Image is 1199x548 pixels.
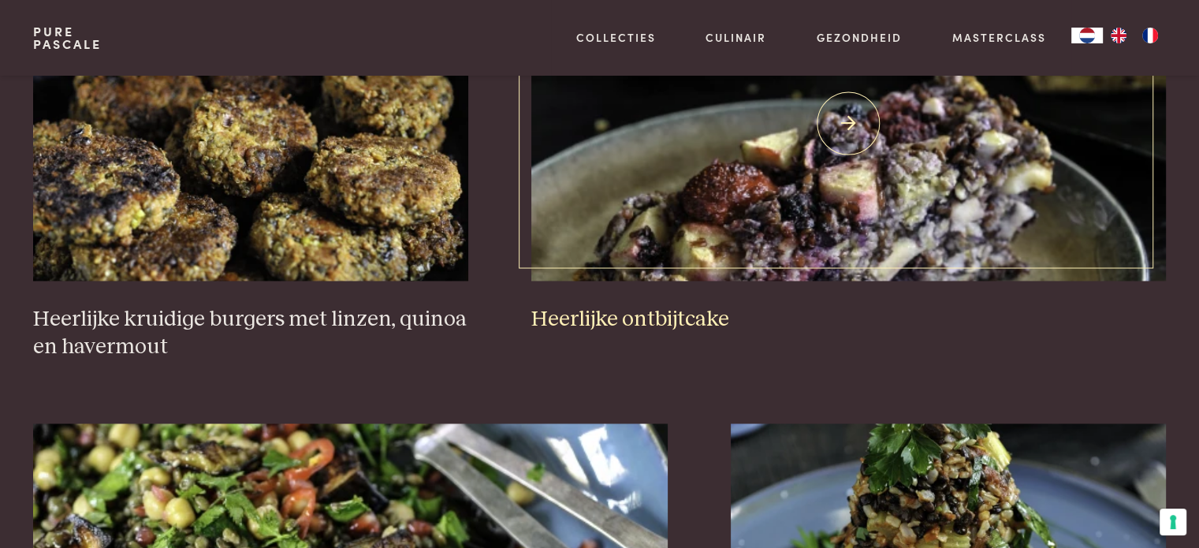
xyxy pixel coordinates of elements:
a: PurePascale [33,25,102,50]
h3: Heerlijke ontbijtcake [531,306,1166,334]
ul: Language list [1103,28,1166,43]
a: FR [1134,28,1166,43]
aside: Language selected: Nederlands [1071,28,1166,43]
h3: Heerlijke kruidige burgers met linzen, quinoa en havermout [33,306,468,360]
div: Language [1071,28,1103,43]
a: Masterclass [952,29,1046,46]
a: Collecties [576,29,656,46]
a: NL [1071,28,1103,43]
a: Culinair [706,29,766,46]
a: Gezondheid [817,29,902,46]
a: EN [1103,28,1134,43]
button: Uw voorkeuren voor toestemming voor trackingtechnologieën [1160,509,1186,535]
